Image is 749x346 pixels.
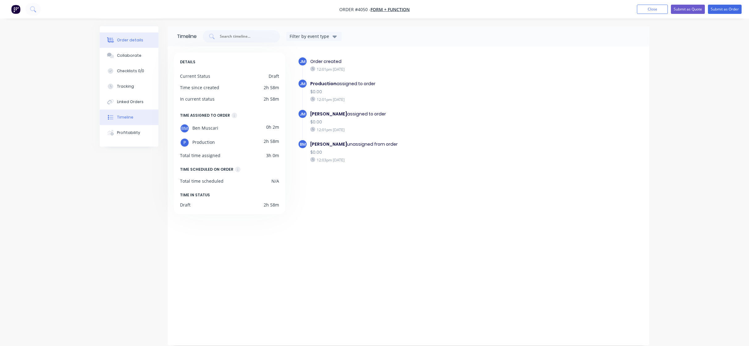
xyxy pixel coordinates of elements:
div: TIME SCHEDULED ON ORDER [180,166,233,173]
div: $0.00 [310,149,524,156]
span: JM [300,81,305,87]
button: Submit as Order [708,5,742,14]
b: Production [310,81,337,87]
button: Linked Orders [100,94,158,110]
button: Submit as Quote [671,5,705,14]
div: Tracking [117,84,134,89]
div: Timeline [177,33,197,40]
span: Order #4050 - [339,6,370,12]
button: Order details [100,32,158,48]
div: $0.00 [310,89,524,95]
button: Profitability [100,125,158,140]
div: Order created [310,58,524,65]
div: 2h 58m [264,202,279,208]
b: [PERSON_NAME] [310,141,347,147]
div: Timeline [117,115,133,120]
span: DETAILS [180,59,195,65]
div: 0h 2m [266,124,279,133]
div: 2h 58m [264,84,279,91]
button: Close [637,5,668,14]
div: 3h 0m [266,152,279,159]
button: Tracking [100,79,158,94]
div: N/A [271,178,279,184]
div: In current status [180,96,215,102]
button: Checklists 0/0 [100,63,158,79]
b: [PERSON_NAME] [310,111,347,117]
div: assigned to order [310,81,524,87]
div: 12:01pm [DATE] [310,66,524,72]
div: Total time assigned [180,152,220,159]
div: 2h 58m [264,138,279,147]
div: 12:03pm [DATE] [310,157,524,163]
span: BM [300,141,306,147]
div: Filter by event type [290,33,331,40]
img: Factory [11,5,20,14]
div: Draft [269,73,279,79]
div: Collaborate [117,53,141,58]
div: Linked Orders [117,99,144,105]
div: assigned to order [310,111,524,117]
button: Collaborate [100,48,158,63]
div: 12:01pm [DATE] [310,97,524,102]
div: Total time scheduled [180,178,224,184]
span: JM [300,111,305,117]
div: Checklists 0/0 [117,68,144,74]
div: 12:01pm [DATE] [310,127,524,132]
div: Draft [180,202,190,208]
input: Search timeline... [219,33,270,40]
a: Form + Function [370,6,410,12]
span: TIME IN STATUS [180,192,210,198]
span: Ben Muscari [192,124,218,133]
div: TIME ASSIGNED TO ORDER [180,112,230,119]
div: BM [180,124,189,133]
button: Filter by event type [286,32,342,41]
span: Production [192,138,215,147]
span: JM [300,59,305,65]
div: 2h 58m [264,96,279,102]
div: Order details [117,37,143,43]
div: unassigned from order [310,141,524,148]
div: Time since created [180,84,219,91]
div: Profitability [117,130,140,135]
button: Timeline [100,110,158,125]
div: P [180,138,189,147]
div: $0.00 [310,119,524,125]
div: Current Status [180,73,210,79]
